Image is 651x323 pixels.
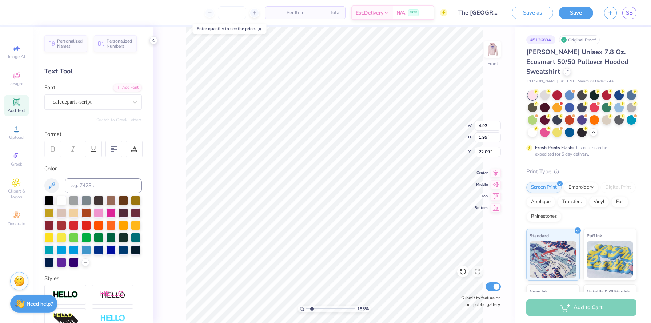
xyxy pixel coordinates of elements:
[57,39,83,49] span: Personalized Names
[100,314,125,323] img: Negative Space
[8,81,24,86] span: Designs
[559,35,600,44] div: Original Proof
[485,42,500,57] img: Front
[535,144,624,157] div: This color can be expedited for 5 day delivery.
[600,182,636,193] div: Digital Print
[113,84,142,92] div: Add Font
[530,232,549,239] span: Standard
[526,48,628,76] span: [PERSON_NAME] Unisex 7.8 Oz. Ecosmart 50/50 Pullover Hooded Sweatshirt
[526,78,558,85] span: [PERSON_NAME]
[357,306,369,312] span: 185 %
[587,232,602,239] span: Puff Ink
[626,9,633,17] span: SB
[44,66,142,76] div: Text Tool
[100,290,125,299] img: Shadow
[107,39,132,49] span: Personalized Numbers
[526,35,555,44] div: # 512683A
[330,9,341,17] span: Total
[561,78,574,85] span: # P170
[218,6,246,19] input: – –
[589,197,609,207] div: Vinyl
[410,10,417,15] span: FREE
[564,182,598,193] div: Embroidery
[11,161,22,167] span: Greek
[44,84,55,92] label: Font
[475,194,488,199] span: Top
[356,9,383,17] span: Est. Delivery
[611,197,628,207] div: Foil
[475,205,488,210] span: Bottom
[287,9,304,17] span: Per Item
[487,60,498,67] div: Front
[622,7,636,19] a: SB
[530,288,547,295] span: Neon Ink
[396,9,405,17] span: N/A
[193,24,267,34] div: Enter quantity to see the price.
[457,295,501,308] label: Submit to feature on our public gallery.
[453,5,506,20] input: Untitled Design
[526,167,636,176] div: Print Type
[475,170,488,175] span: Center
[530,241,576,278] img: Standard
[4,188,29,200] span: Clipart & logos
[44,130,143,138] div: Format
[578,78,614,85] span: Minimum Order: 24 +
[526,197,555,207] div: Applique
[44,274,142,283] div: Styles
[8,54,25,60] span: Image AI
[526,182,562,193] div: Screen Print
[270,9,284,17] span: – –
[475,182,488,187] span: Middle
[65,178,142,193] input: e.g. 7428 c
[53,291,78,299] img: Stroke
[526,211,562,222] div: Rhinestones
[9,134,24,140] span: Upload
[512,7,553,19] button: Save as
[8,221,25,227] span: Decorate
[8,108,25,113] span: Add Text
[558,197,587,207] div: Transfers
[587,288,630,295] span: Metallic & Glitter Ink
[27,300,53,307] strong: Need help?
[313,9,328,17] span: – –
[559,7,593,19] button: Save
[44,165,142,173] div: Color
[96,117,142,123] button: Switch to Greek Letters
[535,145,574,150] strong: Fresh Prints Flash:
[587,241,634,278] img: Puff Ink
